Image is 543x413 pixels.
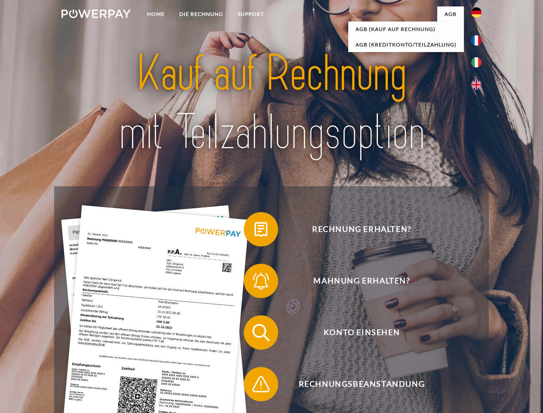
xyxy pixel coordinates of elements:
[471,7,482,18] img: de
[61,9,131,18] img: logo-powerpay-white.svg
[256,212,467,247] span: Rechnung erhalten?
[471,80,482,90] img: en
[471,35,482,46] img: fr
[250,270,272,292] img: qb_bell.svg
[437,6,464,22] a: agb
[348,22,464,37] a: AGB (Kauf auf Rechnung)
[244,212,467,247] button: Rechnung erhalten?
[244,367,467,401] button: Rechnungsbeanstandung
[250,219,272,240] img: qb_bill.svg
[244,264,467,298] button: Mahnung erhalten?
[471,57,482,68] img: it
[244,315,467,350] button: Konto einsehen
[250,373,272,395] img: qb_warning.svg
[140,6,172,22] a: Home
[256,367,467,401] span: Rechnungsbeanstandung
[348,37,464,52] a: AGB (Kreditkonto/Teilzahlung)
[250,322,272,343] img: qb_search.svg
[172,6,230,22] a: DIE RECHNUNG
[230,6,271,22] a: SUPPORT
[82,41,461,165] img: title-powerpay_de.svg
[256,315,467,350] span: Konto einsehen
[256,264,467,298] span: Mahnung erhalten?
